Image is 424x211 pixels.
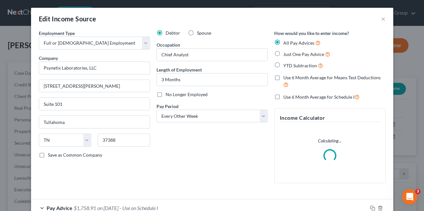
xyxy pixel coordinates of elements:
[39,80,150,92] input: Enter address...
[157,41,180,48] label: Occupation
[166,30,180,36] span: Debtor
[157,73,267,86] input: ex: 2 years
[274,30,349,37] label: How would you like to enter income?
[381,15,386,23] button: ×
[39,30,75,36] span: Employment Type
[97,205,118,211] span: on [DATE]
[98,134,150,147] input: Enter zip...
[197,30,211,36] span: Spouse
[280,138,380,144] p: Calculating...
[48,152,102,158] span: Save as Common Company
[39,55,58,61] span: Company
[120,205,158,211] span: - Use on Schedule I
[283,63,317,68] span: YTD Subtraction
[39,98,150,110] input: Unit, Suite, etc...
[157,104,179,109] span: Pay Period
[157,66,202,73] label: Length of Employment
[39,116,150,128] input: Enter city...
[402,189,418,205] iframe: Intercom live chat
[283,51,324,57] span: Just One Pay Advice
[157,49,267,61] input: --
[283,40,314,46] span: All Pay Advices
[74,205,96,211] span: $1,758.91
[166,92,208,97] span: No Longer Employed
[39,61,150,74] input: Search company by name...
[283,75,381,80] span: Use 6 Month Average for Means Test Deductions
[39,14,96,23] div: Edit Income Source
[280,114,380,122] h5: Income Calculator
[283,94,354,100] span: Use 6 Month Average for Schedule I
[415,189,420,194] span: 3
[47,205,72,211] span: Pay Advice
